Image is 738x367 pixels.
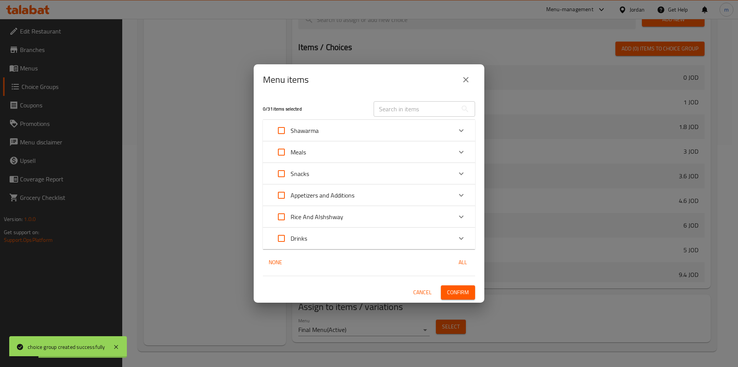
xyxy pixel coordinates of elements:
span: All [454,258,472,267]
button: Cancel [410,285,435,300]
p: Meals [291,147,306,157]
p: Shawarma [291,126,319,135]
div: Expand [263,206,475,228]
p: Rice And Alshshway [291,212,343,221]
div: Expand [263,228,475,249]
div: Expand [263,163,475,184]
p: Appetizers and Additions [291,191,354,200]
button: close [457,70,475,89]
button: None [263,255,288,270]
div: Expand [263,184,475,206]
div: Expand [263,120,475,141]
h2: Menu items [263,74,309,86]
button: All [450,255,475,270]
span: Confirm [447,288,469,297]
div: Expand [263,141,475,163]
span: None [266,258,284,267]
button: Confirm [441,285,475,300]
p: Snacks [291,169,309,178]
h5: 0 / 31 items selected [263,106,364,112]
div: choice group created successfully [28,343,105,351]
span: Cancel [413,288,432,297]
input: Search in items [374,101,457,117]
p: Drinks [291,234,307,243]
